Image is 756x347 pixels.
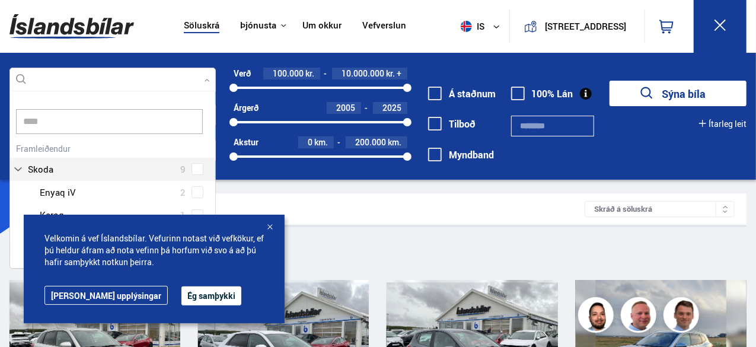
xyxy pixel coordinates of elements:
[302,20,342,33] a: Um okkur
[699,119,747,129] button: Ítarleg leit
[234,103,259,113] div: Árgerð
[184,20,219,33] a: Söluskrá
[542,21,629,31] button: [STREET_ADDRESS]
[382,102,401,113] span: 2025
[397,69,401,78] span: +
[585,201,735,217] div: Skráð á söluskrá
[386,69,395,78] span: kr.
[456,9,509,44] button: is
[305,69,314,78] span: kr.
[665,299,701,335] img: FbJEzSuNWCJXmdc-.webp
[388,138,401,147] span: km.
[28,161,53,178] span: Skoda
[623,299,658,335] img: siFngHWaQ9KaOqBr.png
[234,138,259,147] div: Akstur
[342,68,384,79] span: 10.000.000
[9,5,45,40] button: Opna LiveChat spjallviðmót
[44,233,264,268] span: Velkomin á vef Íslandsbílar. Vefurinn notast við vefkökur, ef þú heldur áfram að nota vefinn þá h...
[511,88,573,99] label: 100% Lán
[181,286,241,305] button: Ég samþykki
[428,88,496,99] label: Á staðnum
[362,20,406,33] a: Vefverslun
[308,136,312,148] span: 0
[180,161,186,178] span: 9
[456,21,486,32] span: is
[580,299,615,335] img: nhp88E3Fdnt1Opn2.png
[428,119,476,129] label: Tilboð
[314,138,328,147] span: km.
[44,286,168,305] a: [PERSON_NAME] upplýsingar
[234,69,251,78] div: Verð
[180,206,186,224] span: 1
[273,68,304,79] span: 100.000
[516,9,637,43] a: [STREET_ADDRESS]
[336,102,355,113] span: 2005
[461,21,472,32] img: svg+xml;base64,PHN2ZyB4bWxucz0iaHR0cDovL3d3dy53My5vcmcvMjAwMC9zdmciIHdpZHRoPSI1MTIiIGhlaWdodD0iNT...
[610,81,747,106] button: Sýna bíla
[180,184,186,201] span: 2
[240,20,276,31] button: Þjónusta
[9,7,134,46] img: G0Ugv5HjCgRt.svg
[355,136,386,148] span: 200.000
[21,203,585,215] div: Leitarniðurstöður 350 bílar
[428,149,494,160] label: Myndband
